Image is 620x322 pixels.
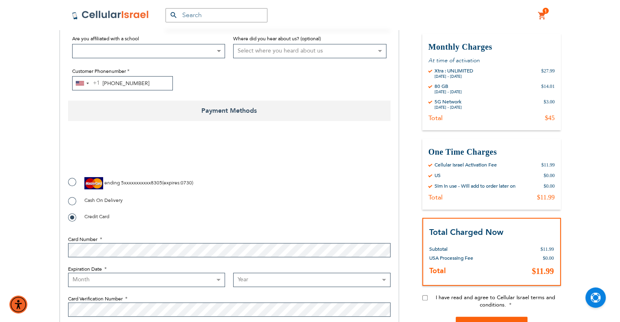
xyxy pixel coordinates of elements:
[541,246,554,252] span: $11.99
[429,254,473,261] span: USA Processing Fee
[435,105,462,110] div: [DATE] - [DATE]
[72,68,126,74] span: Customer Phonenumber
[163,180,179,186] span: expires
[181,180,192,186] span: 0730
[84,213,109,220] span: Credit Card
[68,236,97,243] span: Card Number
[435,99,462,105] div: 5G Network
[104,180,120,186] span: ending
[93,78,100,88] div: +1
[68,266,102,272] span: Expiration Date
[68,139,192,171] iframe: reCAPTCHA
[544,183,555,189] div: $0.00
[72,35,139,42] span: Are you affiliated with a school
[68,101,391,121] span: Payment Methods
[537,193,554,202] div: $11.99
[72,10,149,20] img: Cellular Israel Logo
[544,8,547,14] span: 1
[428,57,555,64] p: At time of activation
[435,172,441,179] div: US
[429,238,493,253] th: Subtotal
[73,77,100,90] button: Selected country
[435,162,497,168] div: Cellular Israel Activation Fee
[428,114,443,122] div: Total
[436,294,555,308] span: I have read and agree to Cellular Israel terms and conditions.
[165,8,267,22] input: Search
[9,296,27,313] div: Accessibility Menu
[435,74,473,79] div: [DATE] - [DATE]
[428,193,443,202] div: Total
[541,83,555,94] div: $14.01
[68,177,193,189] label: ( : )
[233,35,321,42] span: Where did you hear about us? (optional)
[429,265,446,276] strong: Total
[429,227,503,238] strong: Total Charged Now
[84,197,123,204] span: Cash On Delivery
[68,296,123,302] span: Card Verification Number
[84,177,103,189] img: MasterCard
[435,68,473,74] div: Xtra : UNLIMITED
[435,83,462,90] div: 80 GB
[545,114,555,122] div: $45
[428,42,555,53] h3: Monthly Charges
[543,255,554,261] span: $0.00
[428,147,555,158] h3: One Time Charges
[435,90,462,94] div: [DATE] - [DATE]
[544,172,555,179] div: $0.00
[72,76,173,90] input: e.g. 201-555-0123
[541,162,555,168] div: $11.99
[435,183,516,189] div: Sim in use - Will add to order later on
[532,266,554,275] span: $11.99
[121,180,162,186] span: 5xxxxxxxxxxx8305
[541,68,555,79] div: $27.99
[538,11,547,21] a: 1
[544,99,555,110] div: $3.00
